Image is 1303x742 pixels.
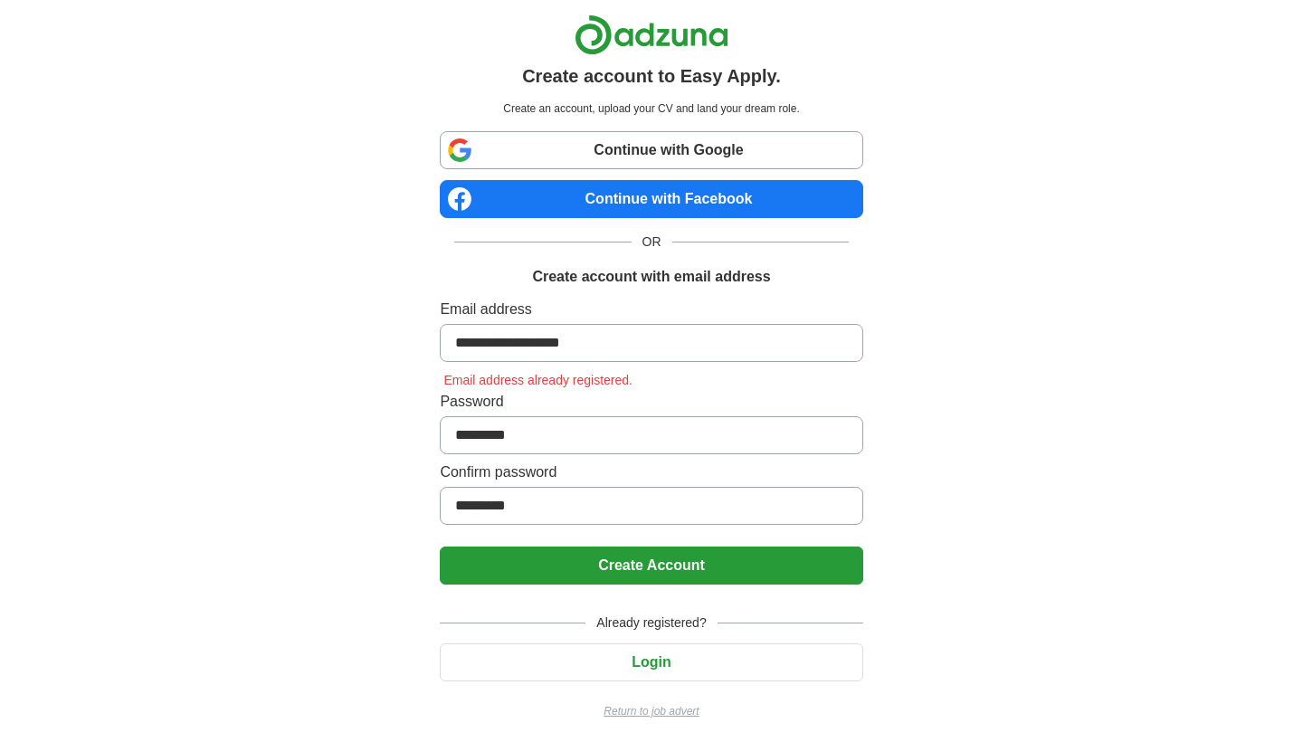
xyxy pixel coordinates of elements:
span: Email address already registered. [440,373,636,387]
a: Login [440,654,862,670]
label: Password [440,391,862,413]
h1: Create account to Easy Apply. [522,62,781,90]
span: OR [632,233,672,252]
button: Create Account [440,547,862,585]
label: Email address [440,299,862,320]
p: Create an account, upload your CV and land your dream role. [443,100,859,117]
a: Continue with Google [440,131,862,169]
label: Confirm password [440,461,862,483]
a: Return to job advert [440,703,862,719]
button: Login [440,643,862,681]
img: Adzuna logo [575,14,728,55]
h1: Create account with email address [532,266,770,288]
span: Already registered? [585,614,717,633]
a: Continue with Facebook [440,180,862,218]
